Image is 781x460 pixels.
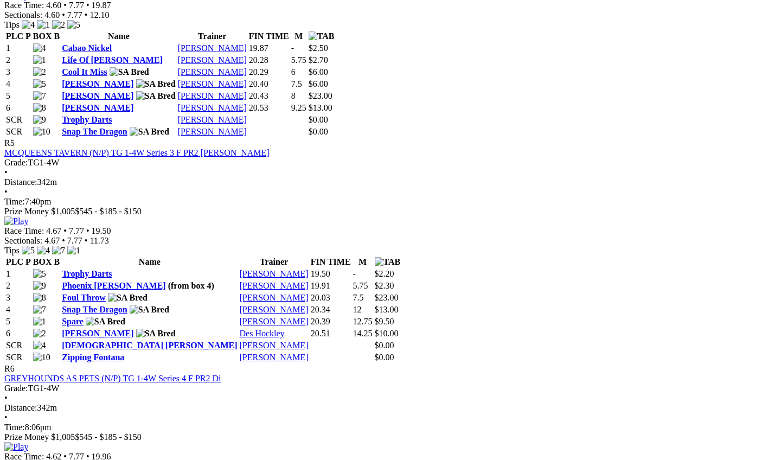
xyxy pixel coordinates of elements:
[62,269,112,278] a: Trophy Darts
[4,148,270,157] a: MCQUEENS TAVERN (N/P) TG 1-4W Series 3 F PR2 [PERSON_NAME]
[309,127,328,136] span: $0.00
[248,79,290,90] td: 20.40
[62,127,127,136] a: Snap The Dragon
[4,384,28,393] span: Grade:
[353,329,373,338] text: 14.25
[240,353,309,362] a: [PERSON_NAME]
[69,1,84,10] span: 7.77
[240,317,309,326] a: [PERSON_NAME]
[33,91,46,101] img: 7
[67,236,82,245] span: 7.77
[33,305,46,315] img: 7
[62,115,112,124] a: Trophy Darts
[353,305,362,314] text: 12
[353,293,364,302] text: 7.5
[310,304,351,315] td: 20.34
[63,226,67,235] span: •
[4,207,777,216] div: Prize Money $1,005
[375,269,394,278] span: $2.20
[5,269,31,279] td: 1
[46,226,61,235] span: 4.67
[4,20,20,29] span: Tips
[136,91,176,101] img: SA Bred
[5,103,31,113] td: 6
[33,115,46,125] img: 9
[4,423,777,432] div: 8:06pm
[62,55,163,65] a: Life Of [PERSON_NAME]
[309,103,332,112] span: $13.00
[4,158,28,167] span: Grade:
[353,269,356,278] text: -
[110,67,149,77] img: SA Bred
[108,293,148,303] img: SA Bred
[62,341,237,350] a: [DEMOGRAPHIC_DATA] [PERSON_NAME]
[4,187,8,196] span: •
[4,10,42,20] span: Sectionals:
[5,340,31,351] td: SCR
[178,103,247,112] a: [PERSON_NAME]
[33,293,46,303] img: 8
[375,257,401,267] img: TAB
[61,257,238,267] th: Name
[33,269,46,279] img: 5
[4,384,777,393] div: TG1-4W
[375,293,399,302] span: $23.00
[62,10,65,20] span: •
[62,317,84,326] a: Spare
[22,20,35,30] img: 4
[136,329,176,338] img: SA Bred
[130,305,169,315] img: SA Bred
[177,31,247,42] th: Trainer
[375,317,394,326] span: $9.50
[310,280,351,291] td: 19.91
[4,442,28,452] img: Play
[178,91,247,100] a: [PERSON_NAME]
[33,55,46,65] img: 1
[239,257,309,267] th: Trainer
[54,31,60,41] span: B
[375,305,399,314] span: $13.00
[75,207,142,216] span: $545 - $185 - $150
[309,91,332,100] span: $23.00
[33,341,46,350] img: 4
[5,304,31,315] td: 4
[310,316,351,327] td: 20.39
[178,127,247,136] a: [PERSON_NAME]
[375,281,394,290] span: $2.30
[353,281,368,290] text: 5.75
[353,317,373,326] text: 12.75
[375,341,394,350] span: $0.00
[4,374,221,383] a: GREYHOUNDS AS PETS (N/P) TG 1-4W Series 4 F PR2 Di
[6,31,23,41] span: PLC
[62,67,107,76] a: Cool It Miss
[5,280,31,291] td: 2
[4,236,42,245] span: Sectionals:
[291,55,306,65] text: 5.75
[4,403,777,413] div: 342m
[240,329,285,338] a: Des Hockley
[33,257,52,266] span: BOX
[89,10,109,20] span: 12.10
[46,1,61,10] span: 4.60
[310,292,351,303] td: 20.03
[33,67,46,77] img: 2
[291,91,296,100] text: 8
[5,316,31,327] td: 5
[44,236,60,245] span: 4.67
[5,328,31,339] td: 6
[62,43,112,53] a: Cabao Nickel
[62,305,127,314] a: Snap The Dragon
[309,79,328,88] span: $6.00
[248,43,290,54] td: 19.87
[67,10,82,20] span: 7.77
[54,257,60,266] span: B
[25,257,31,266] span: P
[6,257,23,266] span: PLC
[37,20,50,30] img: 1
[67,246,80,255] img: 1
[178,55,247,65] a: [PERSON_NAME]
[33,79,46,89] img: 5
[4,138,15,148] span: R5
[309,115,328,124] span: $0.00
[86,1,89,10] span: •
